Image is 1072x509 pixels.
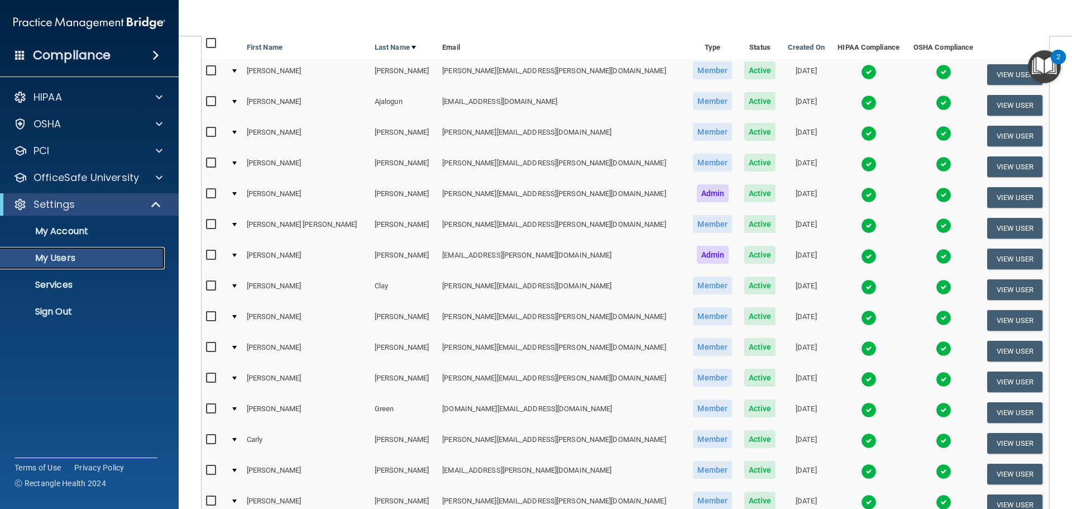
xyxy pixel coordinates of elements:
[33,198,75,211] p: Settings
[861,310,877,326] img: tick.e7d51cea.svg
[987,95,1042,116] button: View User
[987,218,1042,239] button: View User
[782,367,831,397] td: [DATE]
[936,64,951,80] img: tick.e7d51cea.svg
[744,430,776,448] span: Active
[242,428,370,459] td: Carly
[861,341,877,356] img: tick.e7d51cea.svg
[936,372,951,387] img: tick.e7d51cea.svg
[7,253,160,264] p: My Users
[7,226,160,237] p: My Account
[936,156,951,172] img: tick.e7d51cea.svg
[370,274,438,305] td: Clay
[744,307,776,325] span: Active
[438,459,687,489] td: [EMAIL_ADDRESS][PERSON_NAME][DOMAIN_NAME]
[693,92,732,110] span: Member
[7,279,160,291] p: Services
[861,126,877,141] img: tick.e7d51cea.svg
[370,59,438,90] td: [PERSON_NAME]
[782,59,831,90] td: [DATE]
[438,32,687,59] th: Email
[13,198,162,211] a: Settings
[370,336,438,367] td: [PERSON_NAME]
[861,187,877,203] img: tick.e7d51cea.svg
[936,126,951,141] img: tick.e7d51cea.svg
[370,151,438,182] td: [PERSON_NAME]
[370,182,438,213] td: [PERSON_NAME]
[693,307,732,325] span: Member
[744,338,776,356] span: Active
[33,117,61,131] p: OSHA
[693,277,732,294] span: Member
[438,90,687,121] td: [EMAIL_ADDRESS][DOMAIN_NAME]
[697,184,729,202] span: Admin
[242,397,370,428] td: [PERSON_NAME]
[744,92,776,110] span: Active
[744,246,776,264] span: Active
[7,306,160,317] p: Sign Out
[744,123,776,141] span: Active
[438,182,687,213] td: [PERSON_NAME][EMAIL_ADDRESS][PERSON_NAME][DOMAIN_NAME]
[936,341,951,356] img: tick.e7d51cea.svg
[242,121,370,151] td: [PERSON_NAME]
[242,367,370,397] td: [PERSON_NAME]
[242,59,370,90] td: [PERSON_NAME]
[693,123,732,141] span: Member
[74,462,125,473] a: Privacy Policy
[936,310,951,326] img: tick.e7d51cea.svg
[987,156,1042,177] button: View User
[693,399,732,417] span: Member
[987,249,1042,269] button: View User
[15,478,106,489] span: Ⓒ Rectangle Health 2024
[693,61,732,79] span: Member
[861,279,877,295] img: tick.e7d51cea.svg
[782,274,831,305] td: [DATE]
[693,215,732,233] span: Member
[744,399,776,417] span: Active
[242,305,370,336] td: [PERSON_NAME]
[987,310,1042,331] button: View User
[370,397,438,428] td: Green
[987,402,1042,423] button: View User
[13,91,162,104] a: HIPAA
[242,182,370,213] td: [PERSON_NAME]
[987,279,1042,300] button: View User
[438,274,687,305] td: [PERSON_NAME][EMAIL_ADDRESS][DOMAIN_NAME]
[936,279,951,295] img: tick.e7d51cea.svg
[370,428,438,459] td: [PERSON_NAME]
[782,244,831,274] td: [DATE]
[370,305,438,336] td: [PERSON_NAME]
[936,95,951,111] img: tick.e7d51cea.svg
[438,305,687,336] td: [PERSON_NAME][EMAIL_ADDRESS][PERSON_NAME][DOMAIN_NAME]
[370,459,438,489] td: [PERSON_NAME]
[242,459,370,489] td: [PERSON_NAME]
[936,402,951,418] img: tick.e7d51cea.svg
[936,218,951,234] img: tick.e7d51cea.svg
[936,249,951,264] img: tick.e7d51cea.svg
[987,187,1042,208] button: View User
[15,462,61,473] a: Terms of Use
[687,32,738,59] th: Type
[247,41,283,54] a: First Name
[33,171,139,184] p: OfficeSafe University
[693,154,732,172] span: Member
[782,305,831,336] td: [DATE]
[936,464,951,479] img: tick.e7d51cea.svg
[33,47,111,63] h4: Compliance
[13,144,162,158] a: PCI
[438,397,687,428] td: [DOMAIN_NAME][EMAIL_ADDRESS][DOMAIN_NAME]
[370,90,438,121] td: Ajalogun
[744,277,776,294] span: Active
[782,428,831,459] td: [DATE]
[861,372,877,387] img: tick.e7d51cea.svg
[782,397,831,428] td: [DATE]
[861,464,877,479] img: tick.e7d51cea.svg
[697,246,729,264] span: Admin
[438,151,687,182] td: [PERSON_NAME][EMAIL_ADDRESS][PERSON_NAME][DOMAIN_NAME]
[13,117,162,131] a: OSHA
[987,372,1042,392] button: View User
[861,64,877,80] img: tick.e7d51cea.svg
[33,144,49,158] p: PCI
[906,32,980,59] th: OSHA Compliance
[788,41,825,54] a: Created On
